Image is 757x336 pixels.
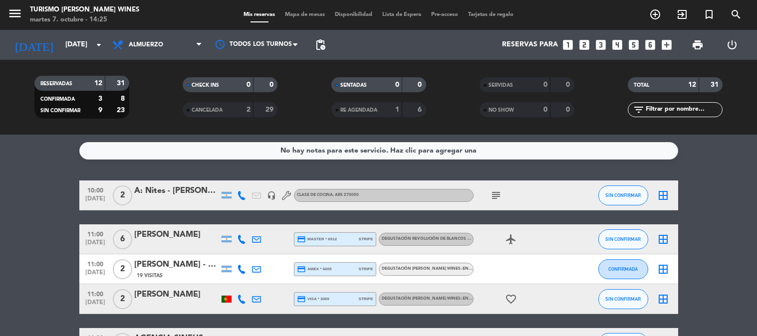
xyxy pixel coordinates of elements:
[463,12,518,17] span: Tarjetas de regalo
[649,8,661,20] i: add_circle_outline
[340,83,367,88] span: SENTADAS
[627,38,640,51] i: looks_5
[598,229,648,249] button: SIN CONFIRMAR
[40,81,72,86] span: RESERVADAS
[113,289,132,309] span: 2
[83,239,108,251] span: [DATE]
[340,108,377,113] span: RE AGENDADA
[657,233,669,245] i: border_all
[30,5,139,15] div: Turismo [PERSON_NAME] Wines
[418,106,424,113] strong: 6
[93,39,105,51] i: arrow_drop_down
[117,107,127,114] strong: 23
[605,236,641,242] span: SIN CONFIRMAR
[134,288,219,301] div: [PERSON_NAME]
[382,297,545,301] span: DEGUSTACIÓN [PERSON_NAME] WINES: EN SÍNTESIS - IDIOMA INGLES
[192,108,223,113] span: CANCELADA
[267,191,276,200] i: headset_mic
[382,237,525,241] span: DEGUSTACIÓN REVOLUCIÓN DE BLANCOS Y ROSADOS - IDIOMA INGLES
[418,81,424,88] strong: 0
[660,38,673,51] i: add_box
[359,296,373,302] span: stripe
[113,259,132,279] span: 2
[330,12,377,17] span: Disponibilidad
[40,97,75,102] span: CONFIRMADA
[269,81,275,88] strong: 0
[7,6,22,21] i: menu
[561,38,574,51] i: looks_one
[505,293,517,305] i: favorite_border
[688,81,696,88] strong: 12
[137,272,163,280] span: 19 Visitas
[505,233,517,245] i: airplanemode_active
[113,229,132,249] span: 6
[83,228,108,239] span: 11:00
[239,12,280,17] span: Mis reservas
[117,80,127,87] strong: 31
[83,195,108,207] span: [DATE]
[83,269,108,281] span: [DATE]
[715,30,750,60] div: LOG OUT
[711,81,721,88] strong: 31
[98,95,102,102] strong: 3
[598,289,648,309] button: SIN CONFIRMAR
[94,80,102,87] strong: 12
[657,293,669,305] i: border_all
[489,83,513,88] span: SERVIDAS
[129,41,163,48] span: Almuerzo
[692,39,704,51] span: print
[703,8,715,20] i: turned_in_not
[489,108,514,113] span: NO SHOW
[395,106,399,113] strong: 1
[395,81,399,88] strong: 0
[280,12,330,17] span: Mapa de mesas
[490,189,502,201] i: subject
[426,12,463,17] span: Pre-acceso
[644,38,657,51] i: looks_6
[134,184,219,197] div: A: Nites - [PERSON_NAME]
[359,266,373,272] span: stripe
[657,263,669,275] i: border_all
[598,185,648,205] button: SIN CONFIRMAR
[578,38,591,51] i: looks_two
[608,266,638,272] span: CONFIRMADA
[598,259,648,279] button: CONFIRMADA
[134,258,219,271] div: [PERSON_NAME] - The Vines
[605,296,641,302] span: SIN CONFIRMAR
[280,145,477,157] div: No hay notas para este servicio. Haz clic para agregar una
[645,104,722,115] input: Filtrar por nombre...
[314,39,326,51] span: pending_actions
[566,81,572,88] strong: 0
[382,267,521,271] span: DEGUSTACIÓN [PERSON_NAME] WINES: EN SÍNTESIS - IDIOMA INGLES
[7,34,60,56] i: [DATE]
[676,8,688,20] i: exit_to_app
[30,15,139,25] div: martes 7. octubre - 14:25
[297,265,306,274] i: credit_card
[121,95,127,102] strong: 8
[297,235,337,244] span: master * 6912
[502,41,558,49] span: Reservas para
[297,295,306,304] i: credit_card
[634,83,649,88] span: TOTAL
[359,236,373,242] span: stripe
[113,185,132,205] span: 2
[247,81,251,88] strong: 0
[611,38,624,51] i: looks_4
[605,192,641,198] span: SIN CONFIRMAR
[297,295,329,304] span: visa * 3009
[333,193,359,197] span: , ARS 270000
[657,189,669,201] i: border_all
[297,193,359,197] span: Clase de cocina
[7,6,22,24] button: menu
[730,8,742,20] i: search
[566,106,572,113] strong: 0
[83,288,108,299] span: 11:00
[633,104,645,116] i: filter_list
[543,106,547,113] strong: 0
[98,107,102,114] strong: 9
[192,83,219,88] span: CHECK INS
[247,106,251,113] strong: 2
[83,184,108,195] span: 10:00
[83,299,108,311] span: [DATE]
[83,258,108,269] span: 11:00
